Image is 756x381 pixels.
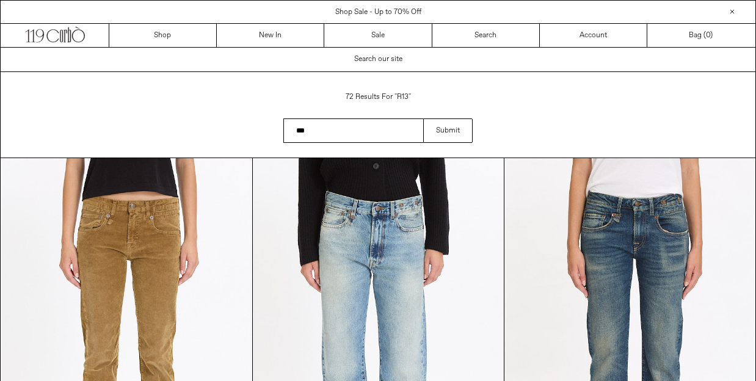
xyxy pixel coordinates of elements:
a: New In [217,24,324,47]
a: Shop [109,24,217,47]
span: ) [706,30,713,41]
span: 0 [706,31,710,40]
span: Search our site [354,54,402,64]
a: Shop Sale - Up to 70% Off [335,7,421,17]
a: Account [540,24,647,47]
a: Search [432,24,540,47]
h1: 72 results for "r13" [283,87,473,107]
input: Search [283,118,423,143]
a: Bag () [647,24,755,47]
button: Submit [423,118,473,143]
a: Sale [324,24,432,47]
